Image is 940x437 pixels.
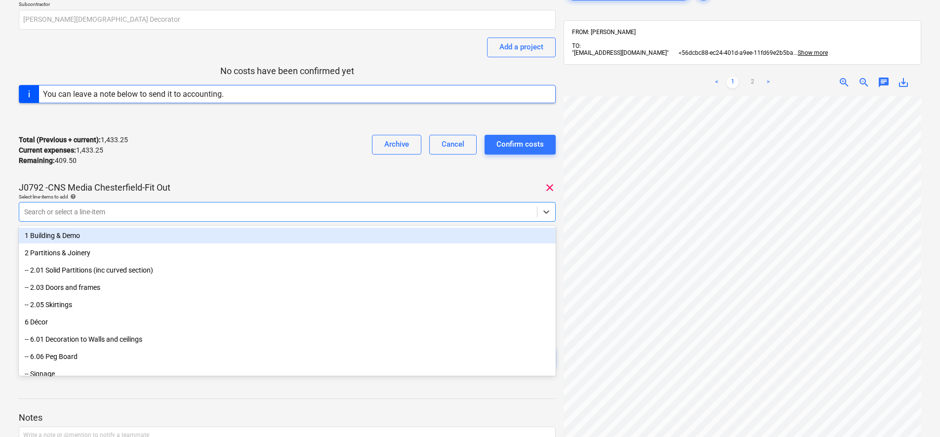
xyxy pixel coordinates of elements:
div: Cancel [442,138,464,151]
button: Archive [372,135,421,155]
p: Subcontractor [19,1,556,9]
div: -- Signage [19,366,556,382]
span: chat [878,77,890,88]
button: Confirm costs [485,135,556,155]
a: Previous page [711,77,723,88]
span: clear [544,182,556,194]
div: 2 Partitions & Joinery [19,245,556,261]
button: Cancel [429,135,477,155]
a: Page 1 is your current page [727,77,738,88]
div: -- 2.01 Solid Partitions (inc curved section) [19,262,556,278]
span: FROM: [PERSON_NAME] [572,29,636,36]
p: Notes [19,412,556,424]
div: Archive [384,138,409,151]
div: 6 Décor [19,314,556,330]
div: -- 6.06 Peg Board [19,349,556,364]
p: 409.50 [19,156,77,166]
span: save_alt [898,77,909,88]
span: ... [793,49,828,56]
div: 1 Building & Demo [19,228,556,243]
div: Confirm costs [496,138,544,151]
div: -- 2.05 Skirtings [19,297,556,313]
div: -- 6.01 Decoration to Walls and ceilings [19,331,556,347]
p: 1,433.25 [19,135,128,145]
input: Subcontractor [19,10,556,30]
span: "[EMAIL_ADDRESS][DOMAIN_NAME]" <56dcbc88-ec24-401d-a9ee-11fd69e2b5ba [572,49,793,56]
span: zoom_out [858,77,870,88]
button: Add a project [487,38,556,57]
div: Add a project [499,40,543,53]
p: No costs have been confirmed yet [19,65,556,77]
span: TO: [572,42,581,49]
div: You can leave a note below to send it to accounting. [43,89,224,99]
div: -- 2.03 Doors and frames [19,279,556,295]
iframe: Chat Widget [891,390,940,437]
p: 1,433.25 [19,145,103,156]
strong: Current expenses : [19,146,76,154]
span: help [68,194,76,199]
div: Select line-items to add [19,194,556,200]
p: J0792 -CNS Media Chesterfield-Fit Out [19,182,170,194]
strong: Total (Previous + current) : [19,136,101,144]
span: zoom_in [838,77,850,88]
a: Page 2 [746,77,758,88]
span: Show more [798,49,828,56]
strong: Remaining : [19,157,55,164]
a: Next page [762,77,774,88]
